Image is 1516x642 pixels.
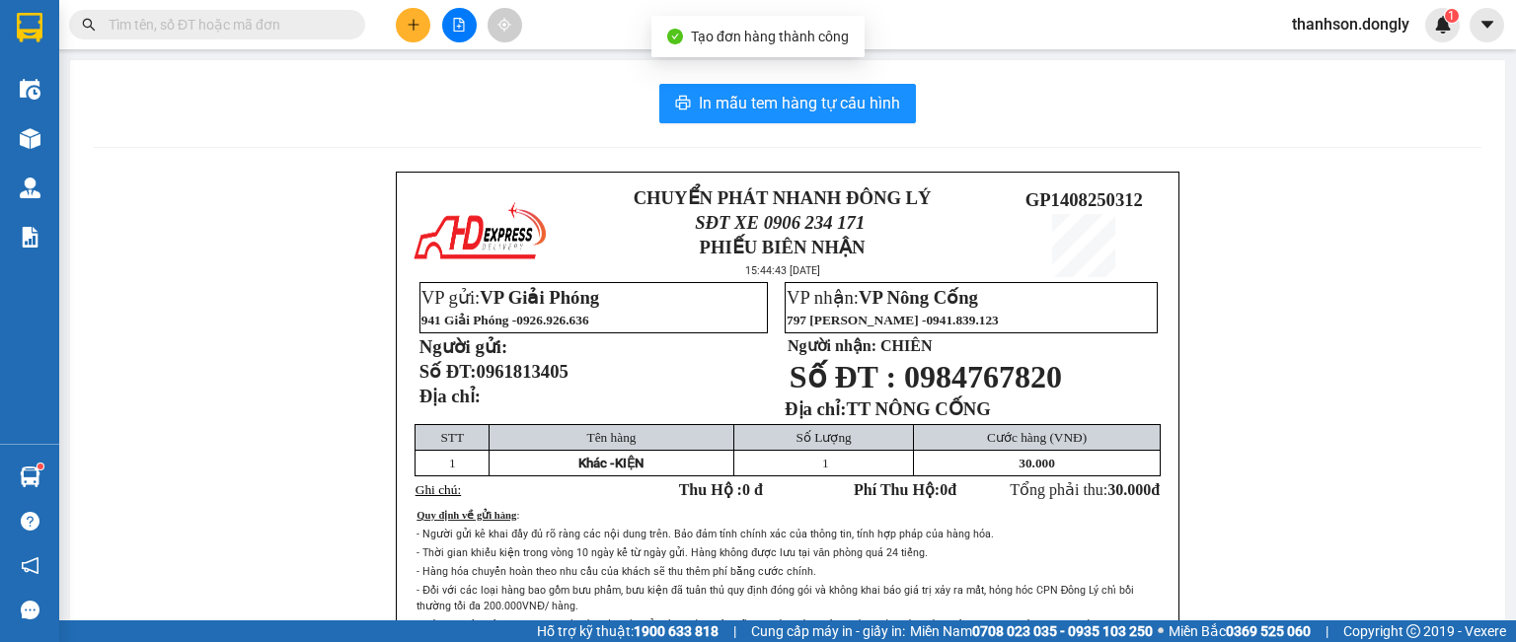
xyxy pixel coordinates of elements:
span: 1 [822,456,829,470]
span: 0984767820 [904,359,1062,394]
span: VP nhận: [787,287,978,308]
span: 30.000 [1107,481,1151,498]
span: 15:44:43 [DATE] [745,264,820,277]
span: 30.000 [1019,456,1055,470]
span: VP Nông Cống [859,287,978,308]
img: icon-new-feature [1434,16,1452,34]
strong: Số ĐT: [419,361,568,382]
img: warehouse-icon [20,79,40,100]
button: file-add [442,8,477,42]
span: ⚪️ [1158,627,1164,635]
span: Tên hàng [587,430,637,445]
span: In mẫu tem hàng tự cấu hình [699,91,900,115]
img: logo-vxr [17,13,42,42]
span: Tổng phải thu: [1010,481,1160,498]
span: KIỆN [615,456,644,470]
span: aim [497,18,511,32]
span: 0941.839.123 [926,313,998,327]
span: thanhson.dongly [1276,12,1425,36]
span: - Người gửi kê khai đầy đủ rõ ràng các nội dung trên. Bảo đảm tính chính xác của thông tin, tính ... [417,528,994,540]
button: printerIn mẫu tem hàng tự cấu hình [659,84,916,123]
span: copyright [1406,624,1420,638]
button: caret-down [1470,8,1504,42]
span: Số Lượng [796,430,852,445]
span: Quy định về gửi hàng [417,510,516,521]
img: solution-icon [20,227,40,248]
span: 0 [940,481,947,498]
span: 0926.926.636 [516,313,588,327]
strong: Thu Hộ : [679,481,763,498]
span: notification [21,556,39,575]
strong: Người nhận: [788,337,876,354]
strong: Phí Thu Hộ: đ [854,481,956,498]
span: question-circle [21,512,39,531]
span: VP gửi: [421,287,599,308]
span: 797 [PERSON_NAME] - [787,313,999,327]
button: aim [488,8,522,42]
span: check-circle [667,29,683,44]
span: | [1326,620,1328,642]
strong: Địa chỉ: [785,398,846,419]
input: Tìm tên, số ĐT hoặc mã đơn [109,14,341,36]
img: logo [411,198,549,267]
sup: 1 [38,464,43,469]
img: warehouse-icon [20,178,40,198]
strong: Địa chỉ: [419,386,481,406]
button: plus [396,8,430,42]
span: TT NÔNG CỐNG [846,398,990,419]
span: Cung cấp máy in - giấy in: [751,620,905,642]
strong: 1900 633 818 [634,623,719,639]
span: 941 Giải Phóng - [421,313,589,327]
span: GP1408250312 [175,102,292,122]
span: Tạo đơn hàng thành công [691,29,849,44]
span: - Thời gian khiếu kiện trong vòng 10 ngày kể từ ngày gửi. Hàng không được lưu tại văn phòng quá 2... [417,546,928,559]
span: Cước hàng (VNĐ) [987,430,1087,445]
span: Miền Bắc [1169,620,1311,642]
span: : [516,510,519,521]
span: Số ĐT : [790,359,896,394]
strong: 0369 525 060 [1226,623,1311,639]
span: plus [407,18,420,32]
span: caret-down [1478,16,1496,34]
span: Hỗ trợ kỹ thuật: [537,620,719,642]
span: - Đối với các loại hàng bao gồm bưu phẩm, bưu kiện đã tuân thủ quy định đóng gói và không khai bá... [417,584,1134,612]
span: VP Giải Phóng [480,287,599,308]
span: message [21,601,39,619]
span: 0 đ [742,481,763,498]
span: SĐT XE 0906 234 171 [56,84,162,126]
span: | [733,620,736,642]
span: printer [675,95,691,113]
img: warehouse-icon [20,466,40,487]
span: file-add [452,18,466,32]
img: logo [10,68,42,137]
span: 0961813405 [477,361,568,382]
span: Ghi chú: [416,482,461,497]
span: GP1408250312 [1025,189,1143,210]
span: SĐT XE 0906 234 171 [695,212,865,233]
strong: PHIẾU BIÊN NHẬN [700,237,866,257]
span: - Hàng hóa chuyển hoàn theo nhu cầu của khách sẽ thu thêm phí bằng cước chính. [417,565,816,578]
span: search [82,18,96,32]
img: warehouse-icon [20,128,40,149]
strong: 0708 023 035 - 0935 103 250 [972,623,1153,639]
sup: 1 [1445,9,1459,23]
span: STT [440,430,464,445]
span: CHIÊN [880,337,932,354]
span: đ [1151,481,1160,498]
span: Miền Nam [910,620,1153,642]
span: 1 [1448,9,1455,23]
span: Khác - [578,456,615,470]
strong: CHUYỂN PHÁT NHANH ĐÔNG LÝ [634,187,932,208]
strong: PHIẾU BIÊN NHẬN [55,130,163,173]
strong: CHUYỂN PHÁT NHANH ĐÔNG LÝ [46,16,171,80]
strong: Người gửi: [419,336,507,357]
span: 1 [449,456,456,470]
